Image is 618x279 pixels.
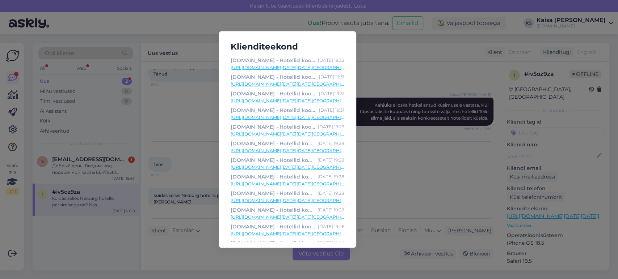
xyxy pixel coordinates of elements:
[231,231,344,237] a: [URL][DOMAIN_NAME][DATE][DATE][GEOGRAPHIC_DATA]
[231,147,344,154] a: [URL][DOMAIN_NAME][DATE][DATE][GEOGRAPHIC_DATA]
[318,189,344,197] div: [DATE] 19:28
[231,106,316,114] div: [DOMAIN_NAME] - Hotellid koos võluvate lisavõimalustega
[319,106,344,114] div: [DATE] 19:31
[318,206,344,214] div: [DATE] 19:28
[231,139,315,147] div: [DOMAIN_NAME] - Hotellid koos võluvate lisavõimalustega
[231,73,316,81] div: [DOMAIN_NAME] - Hotellid koos võluvate lisavõimalustega
[319,73,344,81] div: [DATE] 19:31
[231,223,315,231] div: [DOMAIN_NAME] - Hotellid koos võluvate lisavõimalustega
[231,123,315,131] div: [DOMAIN_NAME] - Hotellid koos võluvate lisavõimalustega
[231,181,344,187] a: [URL][DOMAIN_NAME][DATE][DATE][GEOGRAPHIC_DATA]
[231,131,344,137] a: [URL][DOMAIN_NAME][DATE][DATE][GEOGRAPHIC_DATA]
[318,223,344,231] div: [DATE] 19:26
[231,98,344,104] a: [URL][DOMAIN_NAME][DATE][DATE][GEOGRAPHIC_DATA]
[231,114,344,121] a: [URL][DOMAIN_NAME][DATE][DATE][GEOGRAPHIC_DATA]
[231,81,344,87] a: [URL][DOMAIN_NAME][DATE][DATE][GEOGRAPHIC_DATA]
[231,56,315,64] div: [DOMAIN_NAME] - Hotellid koos võluvate lisavõimalustega
[318,123,344,131] div: [DATE] 19:29
[231,214,344,220] a: [URL][DOMAIN_NAME][DATE][DATE][GEOGRAPHIC_DATA]
[231,164,344,171] a: [URL][DOMAIN_NAME][DATE][DATE][GEOGRAPHIC_DATA]
[231,189,315,197] div: [DOMAIN_NAME] - Hotellid koos võluvate lisavõimalustega
[231,90,316,98] div: [DOMAIN_NAME] - Hotellid koos võluvate lisavõimalustega
[231,239,315,247] div: [DOMAIN_NAME] - Hotellid koos võluvate lisavõimalustega
[231,206,315,214] div: [DOMAIN_NAME] - Hotellid koos võluvate lisavõimalustega
[318,56,344,64] div: [DATE] 19:32
[231,156,315,164] div: [DOMAIN_NAME] - Hotellid koos võluvate lisavõimalustega
[231,64,344,71] a: [URL][DOMAIN_NAME][DATE][DATE][GEOGRAPHIC_DATA]
[231,197,344,204] a: [URL][DOMAIN_NAME][DATE][DATE][GEOGRAPHIC_DATA]
[318,156,344,164] div: [DATE] 19:28
[225,40,350,53] h5: Klienditeekond
[318,173,344,181] div: [DATE] 19:28
[319,90,344,98] div: [DATE] 19:31
[231,173,315,181] div: [DOMAIN_NAME] - Hotellid koos võluvate lisavõimalustega
[318,239,344,247] div: [DATE] 19:26
[318,139,344,147] div: [DATE] 19:28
